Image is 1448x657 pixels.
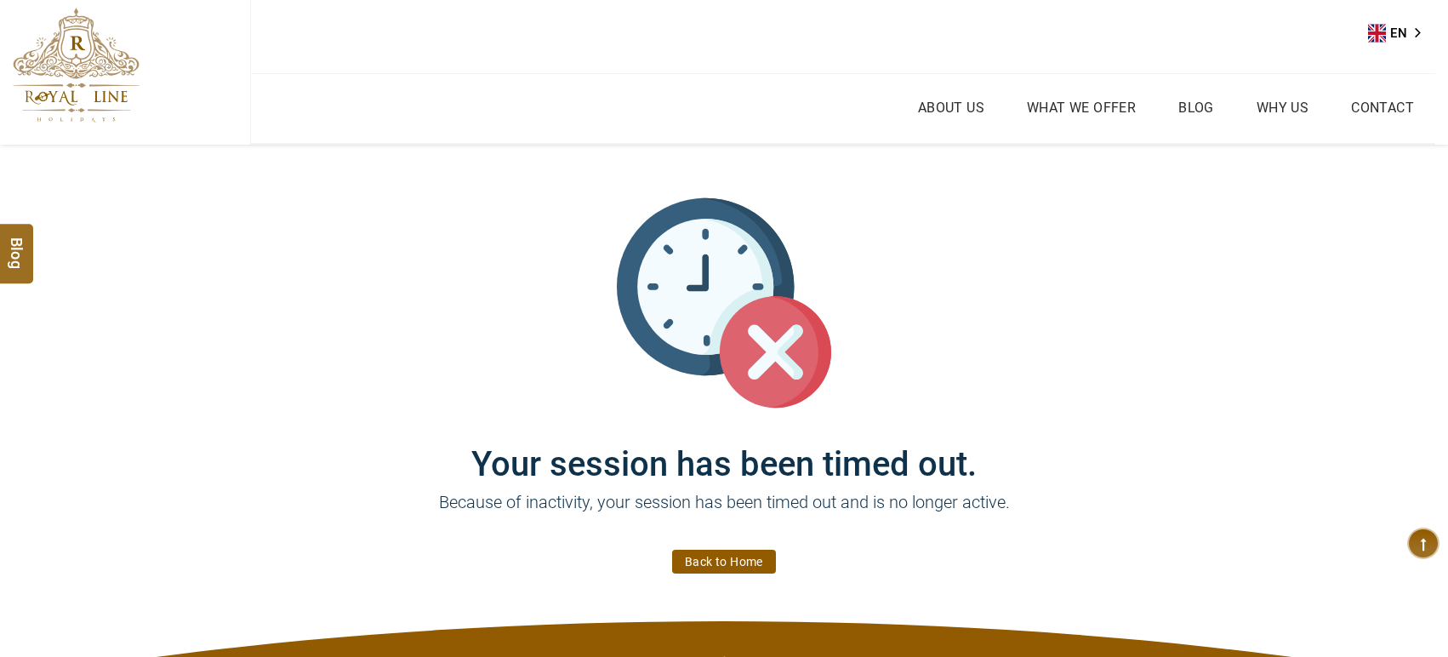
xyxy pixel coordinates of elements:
[1368,20,1433,46] a: EN
[914,95,989,120] a: About Us
[1252,95,1313,120] a: Why Us
[617,196,831,410] img: session_time_out.svg
[13,8,140,123] img: The Royal Line Holidays
[672,550,776,574] a: Back to Home
[1174,95,1218,120] a: Blog
[214,489,1234,540] p: Because of inactivity, your session has been timed out and is no longer active.
[1368,20,1433,46] div: Language
[1347,95,1418,120] a: Contact
[6,237,28,252] span: Blog
[1368,20,1433,46] aside: Language selected: English
[1023,95,1140,120] a: What we Offer
[214,410,1234,484] h1: Your session has been timed out.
